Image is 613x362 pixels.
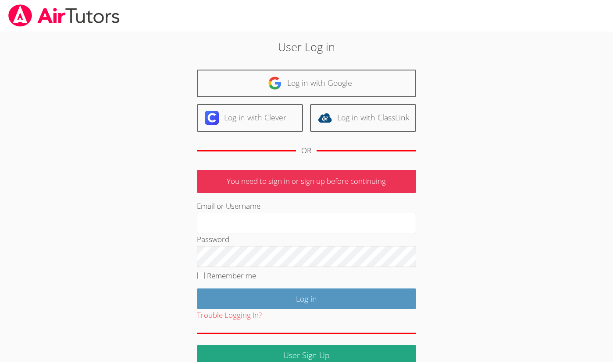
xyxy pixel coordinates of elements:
img: clever-logo-6eab21bc6e7a338710f1a6ff85c0baf02591cd810cc4098c63d3a4b26e2feb20.svg [205,111,219,125]
div: OR [301,144,311,157]
input: Log in [197,288,416,309]
img: classlink-logo-d6bb404cc1216ec64c9a2012d9dc4662098be43eaf13dc465df04b49fa7ab582.svg [318,111,332,125]
p: You need to sign in or sign up before continuing [197,170,416,193]
a: Log in with Google [197,70,416,97]
a: Log in with Clever [197,104,303,132]
label: Password [197,234,229,244]
label: Remember me [207,271,256,281]
img: google-logo-50288ca7cdecda66e5e0955fdab243c47b7ad437acaf1139b6f446037453330a.svg [268,76,282,90]
a: Log in with ClassLink [310,104,416,132]
label: Email or Username [197,201,260,211]
img: airtutors_banner-c4298cdbf04f3fff15de1276eac7730deb9818008684d7c2e4769d2f7ddbe033.png [7,4,121,27]
h2: User Log in [141,39,472,55]
button: Trouble Logging In? [197,309,262,322]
